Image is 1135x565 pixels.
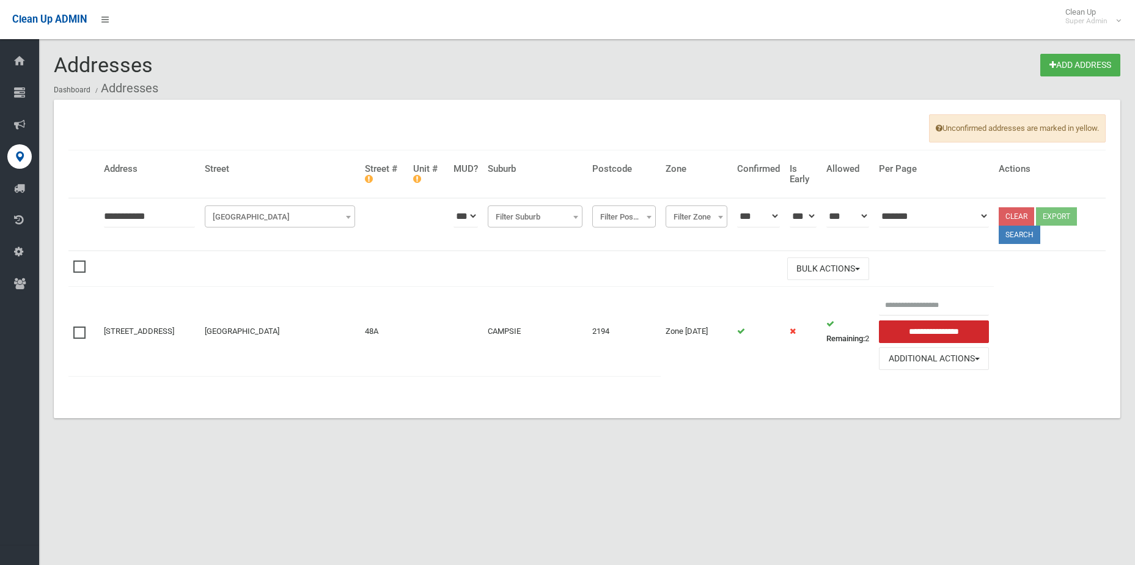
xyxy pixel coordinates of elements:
[54,53,153,77] span: Addresses
[592,164,656,174] h4: Postcode
[1040,54,1120,76] a: Add Address
[929,114,1106,142] span: Unconfirmed addresses are marked in yellow.
[205,205,355,227] span: Filter Street
[483,287,587,376] td: CAMPSIE
[200,287,360,376] td: [GEOGRAPHIC_DATA]
[205,164,355,174] h4: Street
[413,164,444,184] h4: Unit #
[879,164,989,174] h4: Per Page
[592,205,656,227] span: Filter Postcode
[365,164,403,184] h4: Street #
[661,287,732,376] td: Zone [DATE]
[104,164,195,174] h4: Address
[454,164,478,174] h4: MUD?
[491,209,579,226] span: Filter Suburb
[1036,207,1077,226] button: Export
[488,164,582,174] h4: Suburb
[790,164,817,184] h4: Is Early
[879,347,989,370] button: Additional Actions
[999,207,1034,226] a: Clear
[669,209,724,226] span: Filter Zone
[666,205,727,227] span: Filter Zone
[92,77,158,100] li: Addresses
[587,287,661,376] td: 2194
[12,13,87,25] span: Clean Up ADMIN
[104,327,174,336] a: [STREET_ADDRESS]
[488,205,582,227] span: Filter Suburb
[54,86,90,94] a: Dashboard
[737,164,780,174] h4: Confirmed
[999,164,1101,174] h4: Actions
[999,226,1040,244] button: Search
[826,164,869,174] h4: Allowed
[826,334,865,343] strong: Remaining:
[1065,17,1107,26] small: Super Admin
[1059,7,1120,26] span: Clean Up
[666,164,727,174] h4: Zone
[821,287,874,376] td: 2
[787,257,869,280] button: Bulk Actions
[208,209,352,226] span: Filter Street
[595,209,653,226] span: Filter Postcode
[360,287,408,376] td: 48A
